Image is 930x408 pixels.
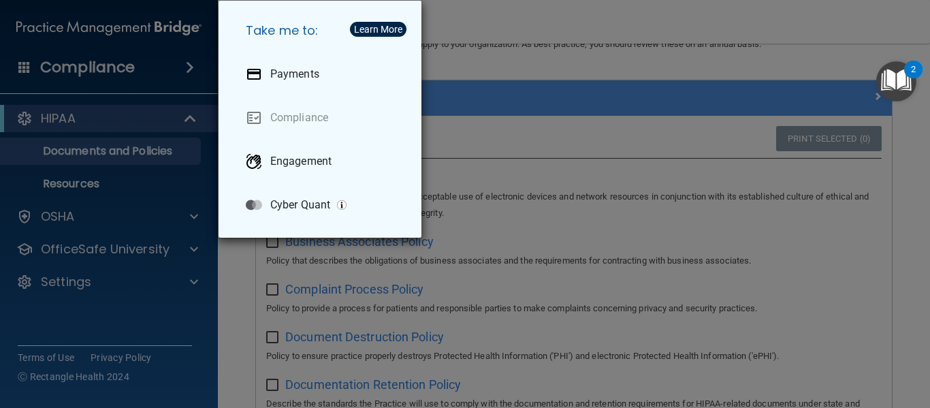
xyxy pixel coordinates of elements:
[270,67,319,81] p: Payments
[235,186,411,224] a: Cyber Quant
[876,61,916,101] button: Open Resource Center, 2 new notifications
[235,55,411,93] a: Payments
[235,142,411,181] a: Engagement
[350,22,406,37] button: Learn More
[235,12,411,50] h5: Take me to:
[911,69,916,87] div: 2
[354,25,402,34] div: Learn More
[270,198,330,212] p: Cyber Quant
[270,155,332,168] p: Engagement
[235,99,411,137] a: Compliance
